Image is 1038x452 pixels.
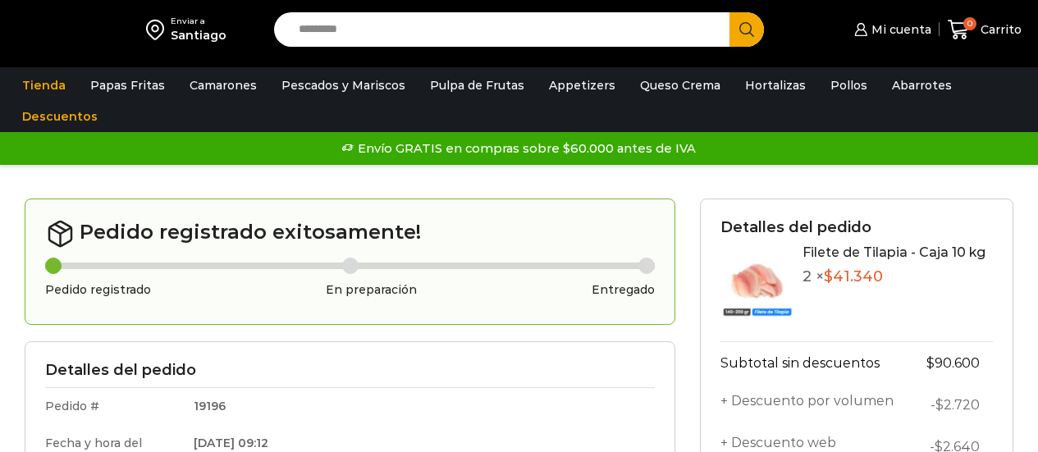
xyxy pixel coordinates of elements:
span: Mi cuenta [867,21,931,38]
a: Pulpa de Frutas [422,70,533,101]
p: 2 × [803,268,985,286]
h3: Pedido registrado [45,283,151,297]
span: Carrito [976,21,1022,38]
h3: Detalles del pedido [45,362,655,380]
a: Queso Crema [632,70,729,101]
a: Filete de Tilapia - Caja 10 kg [803,244,985,260]
a: Mi cuenta [850,13,931,46]
img: address-field-icon.svg [146,16,171,43]
a: Tienda [14,70,74,101]
span: $ [824,267,833,285]
h2: Pedido registrado exitosamente! [45,219,655,249]
button: Search button [729,12,764,47]
div: Santiago [171,27,226,43]
th: Subtotal sin descuentos [720,341,909,384]
a: Hortalizas [737,70,814,101]
td: Pedido # [45,388,182,425]
bdi: 90.600 [926,355,980,371]
td: - [910,384,993,426]
bdi: 41.340 [824,267,883,285]
a: Pollos [822,70,876,101]
a: Camarones [181,70,265,101]
a: Pescados y Mariscos [273,70,414,101]
bdi: 2.720 [935,397,980,413]
span: 0 [963,17,976,30]
div: Enviar a [171,16,226,27]
a: Descuentos [14,101,106,132]
span: $ [926,355,935,371]
h3: Entregado [592,283,655,297]
th: + Descuento por volumen [720,384,909,426]
a: Abarrotes [884,70,960,101]
h3: Detalles del pedido [720,219,993,237]
a: Appetizers [541,70,624,101]
a: Papas Fritas [82,70,173,101]
a: 0 Carrito [948,11,1022,49]
span: $ [935,397,944,413]
td: 19196 [182,388,655,425]
h3: En preparación [326,283,417,297]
